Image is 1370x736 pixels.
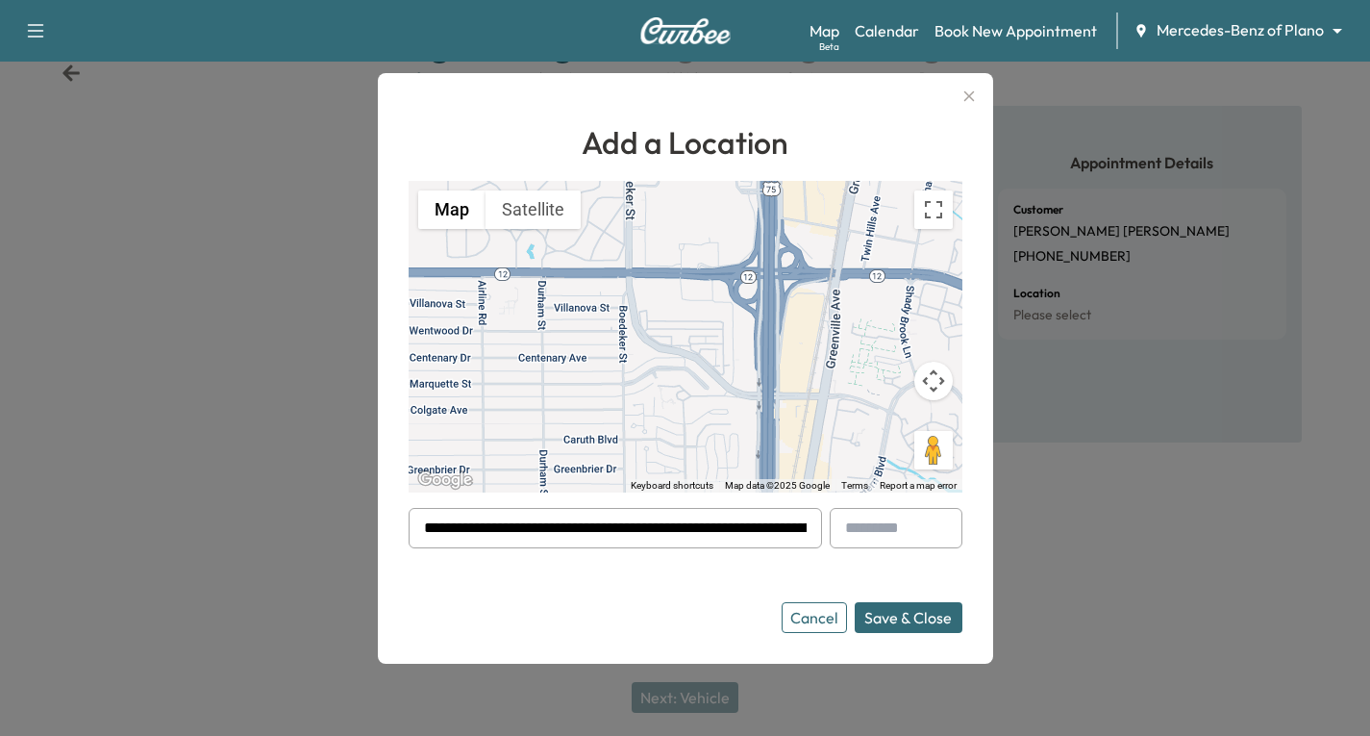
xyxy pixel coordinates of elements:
button: Map camera controls [914,362,953,400]
a: Terms (opens in new tab) [841,480,868,491]
button: Toggle fullscreen view [914,190,953,229]
button: Drag Pegman onto the map to open Street View [914,431,953,470]
div: Beta [819,39,839,54]
button: Save & Close [855,602,962,633]
img: Google [413,468,477,493]
button: Keyboard shortcuts [631,479,713,493]
a: Book New Appointment [934,19,1097,42]
button: Cancel [782,602,847,633]
span: Mercedes-Benz of Plano [1157,19,1324,41]
h1: Add a Location [409,119,962,165]
button: Show street map [418,190,486,229]
a: Report a map error [880,480,957,491]
button: Show satellite imagery [486,190,581,229]
span: Map data ©2025 Google [725,480,830,491]
a: Open this area in Google Maps (opens a new window) [413,468,477,493]
img: Curbee Logo [639,17,732,44]
a: MapBeta [810,19,839,42]
a: Calendar [855,19,919,42]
